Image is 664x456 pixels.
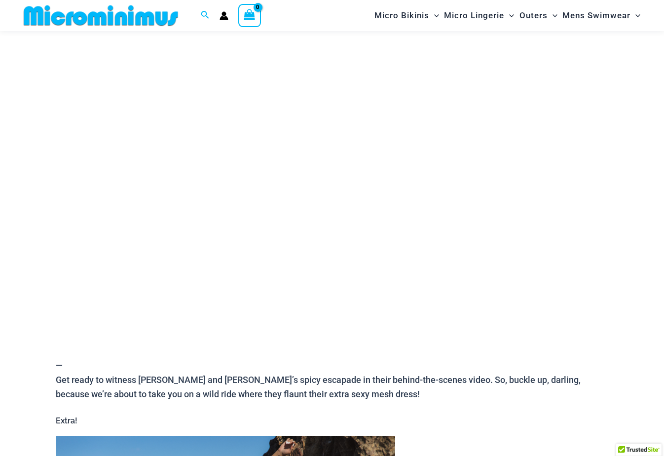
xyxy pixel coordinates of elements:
[560,3,643,28] a: Mens SwimwearMenu ToggleMenu Toggle
[56,373,608,402] p: Get ready to witness [PERSON_NAME] and [PERSON_NAME]’s spicy escapade in their behind-the-scenes ...
[519,3,548,28] span: Outers
[20,4,182,27] img: MM SHOP LOGO FLAT
[562,3,630,28] span: Mens Swimwear
[630,3,640,28] span: Menu Toggle
[504,3,514,28] span: Menu Toggle
[444,3,504,28] span: Micro Lingerie
[56,47,608,373] div: —
[442,3,516,28] a: Micro LingerieMenu ToggleMenu Toggle
[372,3,442,28] a: Micro BikinisMenu ToggleMenu Toggle
[370,1,644,30] nav: Site Navigation
[220,11,228,20] a: Account icon link
[548,3,557,28] span: Menu Toggle
[517,3,560,28] a: OutersMenu ToggleMenu Toggle
[429,3,439,28] span: Menu Toggle
[201,9,210,22] a: Search icon link
[374,3,429,28] span: Micro Bikinis
[238,4,261,27] a: View Shopping Cart, empty
[56,416,77,425] strong: Extra!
